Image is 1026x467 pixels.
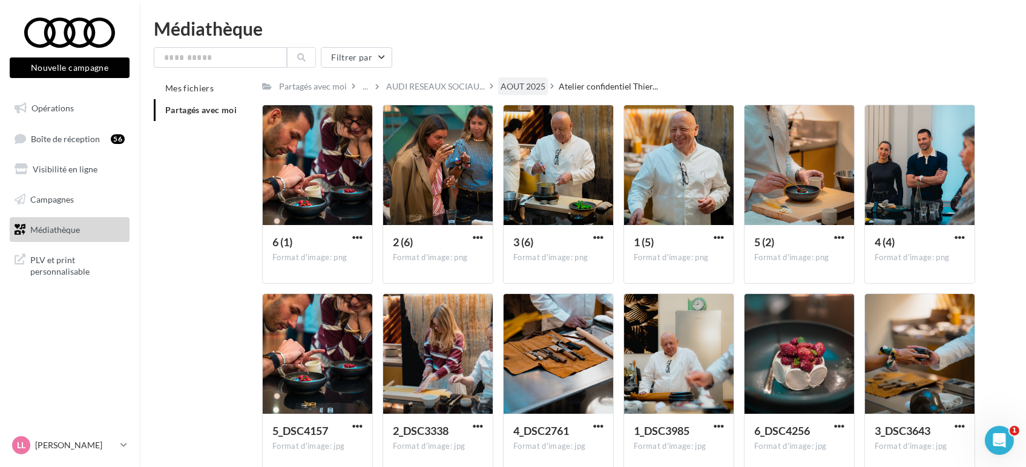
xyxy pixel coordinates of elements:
[10,57,130,78] button: Nouvelle campagne
[634,424,689,437] span: 1_DSC3985
[393,235,413,249] span: 2 (6)
[754,441,844,452] div: Format d'image: jpg
[393,441,483,452] div: Format d'image: jpg
[10,434,130,457] a: LL [PERSON_NAME]
[7,96,132,121] a: Opérations
[33,164,97,174] span: Visibilité en ligne
[31,133,100,143] span: Boîte de réception
[272,441,363,452] div: Format d'image: jpg
[321,47,392,68] button: Filtrer par
[501,80,545,93] div: AOUT 2025
[360,78,370,95] div: ...
[7,157,132,182] a: Visibilité en ligne
[875,235,895,249] span: 4 (4)
[634,235,654,249] span: 1 (5)
[754,252,844,263] div: Format d'image: png
[513,441,603,452] div: Format d'image: jpg
[7,217,132,243] a: Médiathèque
[35,439,116,451] p: [PERSON_NAME]
[272,252,363,263] div: Format d'image: png
[272,235,292,249] span: 6 (1)
[875,441,965,452] div: Format d'image: jpg
[393,424,449,437] span: 2_DSC3338
[17,439,25,451] span: LL
[165,83,214,93] span: Mes fichiers
[754,424,810,437] span: 6_DSC4256
[272,424,328,437] span: 5_DSC4157
[634,441,724,452] div: Format d'image: jpg
[279,80,347,93] div: Partagés avec moi
[513,252,603,263] div: Format d'image: png
[875,424,930,437] span: 3_DSC3643
[1010,426,1019,436] span: 1
[7,126,132,152] a: Boîte de réception56
[7,187,132,212] a: Campagnes
[634,252,724,263] div: Format d'image: png
[559,80,658,93] span: Atelier confidentiel Thier...
[31,103,74,113] span: Opérations
[875,252,965,263] div: Format d'image: png
[30,194,74,204] span: Campagnes
[513,235,533,249] span: 3 (6)
[513,424,569,437] span: 4_DSC2761
[30,252,125,278] span: PLV et print personnalisable
[7,247,132,282] a: PLV et print personnalisable
[30,224,80,234] span: Médiathèque
[165,105,237,115] span: Partagés avec moi
[386,80,485,93] span: AUDI RESEAUX SOCIAU...
[111,134,125,144] div: 56
[154,19,1011,38] div: Médiathèque
[985,426,1014,455] iframe: Intercom live chat
[754,235,774,249] span: 5 (2)
[393,252,483,263] div: Format d'image: png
